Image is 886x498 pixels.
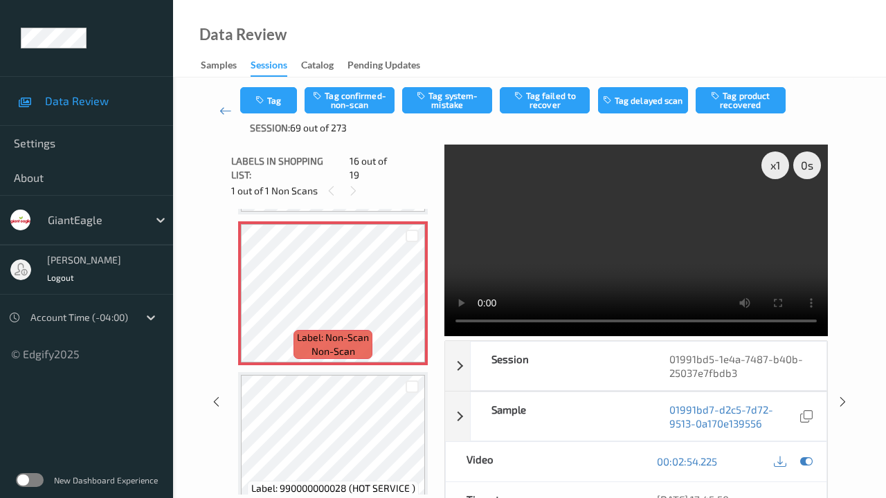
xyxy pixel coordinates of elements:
div: 0 s [793,151,821,179]
div: Sample [471,392,649,441]
a: 01991bd7-d2c5-7d72-9513-0a170e139556 [669,403,797,430]
button: Tag [240,87,297,113]
div: Catalog [301,58,334,75]
div: Sample01991bd7-d2c5-7d72-9513-0a170e139556 [445,391,827,441]
div: x 1 [761,151,789,179]
span: 69 out of 273 [290,121,347,135]
span: 16 out of 19 [350,154,399,182]
span: Label: 990000000028 (HOT SERVICE ) [251,481,415,495]
div: Data Review [199,28,287,41]
a: Catalog [301,56,347,75]
button: Tag failed to recover [500,87,590,113]
button: Tag confirmed-non-scan [305,87,395,113]
div: 01991bd5-1e4a-7487-b40b-25037e7fbdb3 [649,342,826,390]
div: Pending Updates [347,58,420,75]
button: Tag system-mistake [402,87,492,113]
button: Tag product recovered [696,87,786,113]
div: Sessions [251,58,287,77]
div: Session01991bd5-1e4a-7487-b40b-25037e7fbdb3 [445,341,827,391]
div: Samples [201,58,237,75]
span: Label: Non-Scan [297,331,369,344]
div: 1 out of 1 Non Scans [231,182,435,199]
a: Sessions [251,56,301,77]
button: Tag delayed scan [598,87,688,113]
span: Labels in shopping list: [231,154,345,182]
div: Session [471,342,649,390]
span: Session: [250,121,290,135]
div: Video [446,442,636,481]
span: non-scan [311,344,355,358]
a: Samples [201,56,251,75]
a: 00:02:54.225 [657,454,717,468]
a: Pending Updates [347,56,434,75]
